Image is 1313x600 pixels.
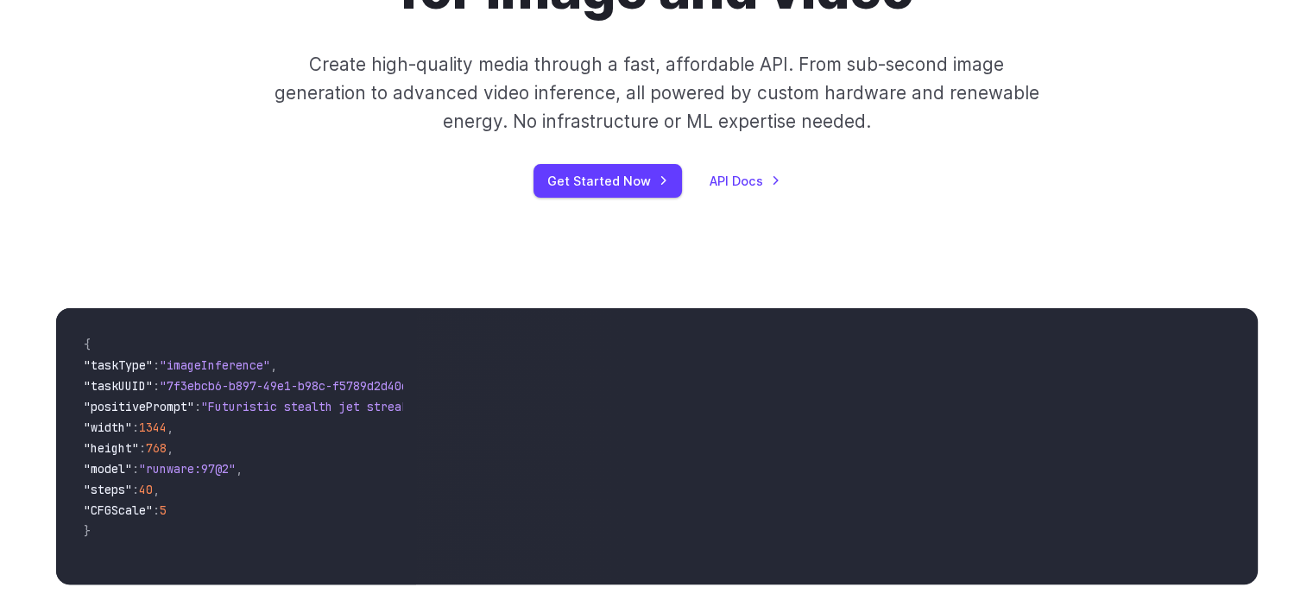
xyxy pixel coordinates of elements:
[132,420,139,435] span: :
[84,420,132,435] span: "width"
[139,420,167,435] span: 1344
[84,461,132,477] span: "model"
[84,482,132,497] span: "steps"
[194,399,201,414] span: :
[84,399,194,414] span: "positivePrompt"
[84,378,153,394] span: "taskUUID"
[160,357,270,373] span: "imageInference"
[201,399,830,414] span: "Futuristic stealth jet streaking through a neon-lit cityscape with glowing purple exhaust"
[132,482,139,497] span: :
[153,378,160,394] span: :
[84,440,139,456] span: "height"
[160,502,167,518] span: 5
[132,461,139,477] span: :
[153,357,160,373] span: :
[270,357,277,373] span: ,
[167,440,174,456] span: ,
[84,502,153,518] span: "CFGScale"
[153,502,160,518] span: :
[84,337,91,352] span: {
[146,440,167,456] span: 768
[710,171,780,191] a: API Docs
[160,378,422,394] span: "7f3ebcb6-b897-49e1-b98c-f5789d2d40d7"
[153,482,160,497] span: ,
[139,482,153,497] span: 40
[139,461,236,477] span: "runware:97@2"
[533,164,682,198] a: Get Started Now
[84,357,153,373] span: "taskType"
[84,523,91,539] span: }
[272,50,1041,136] p: Create high-quality media through a fast, affordable API. From sub-second image generation to adv...
[236,461,243,477] span: ,
[139,440,146,456] span: :
[167,420,174,435] span: ,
